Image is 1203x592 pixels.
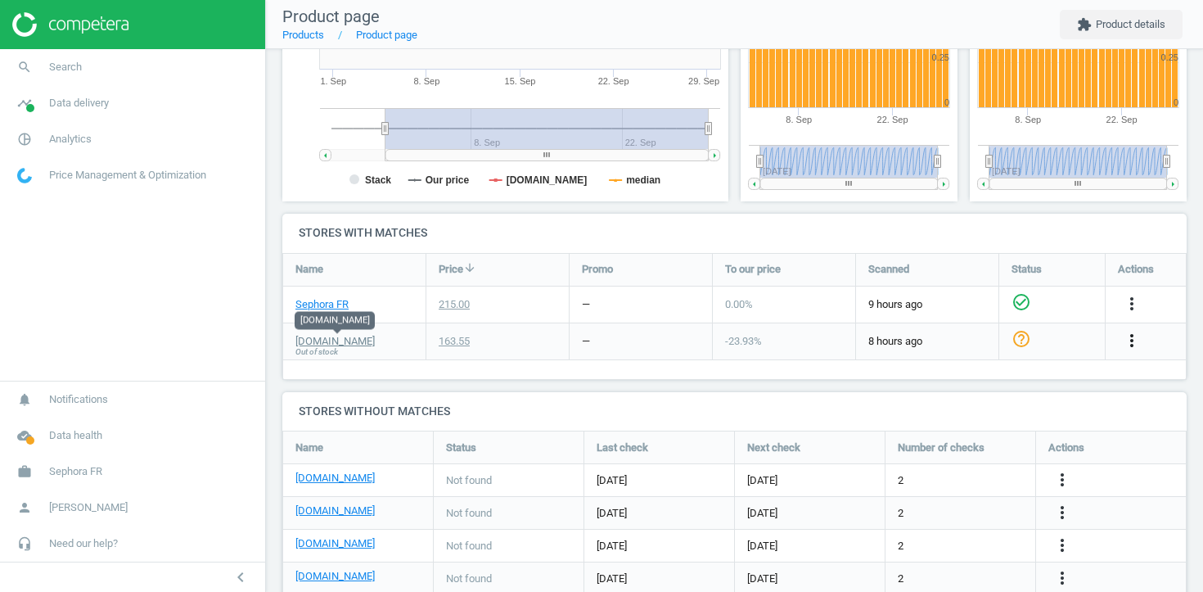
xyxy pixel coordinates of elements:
[295,346,338,358] span: Out of stock
[49,168,206,183] span: Price Management & Optimization
[295,569,375,584] a: [DOMAIN_NAME]
[725,262,781,277] span: To our price
[1012,262,1042,277] span: Status
[932,52,949,62] text: 0.25
[9,492,40,523] i: person
[12,12,128,37] img: ajHJNr6hYgQAAAAASUVORK5CYII=
[1015,115,1041,124] tspan: 8. Sep
[231,567,250,587] i: chevron_left
[446,539,492,554] span: Not found
[49,500,128,515] span: [PERSON_NAME]
[1052,503,1072,524] button: more_vert
[439,297,470,312] div: 215.00
[1048,441,1084,455] span: Actions
[446,572,492,586] span: Not found
[365,174,391,186] tspan: Stack
[688,76,719,86] tspan: 29. Sep
[1060,10,1183,39] button: extensionProduct details
[1052,470,1072,490] i: more_vert
[49,464,102,479] span: Sephora FR
[597,539,722,554] span: [DATE]
[9,456,40,487] i: work
[49,536,118,551] span: Need our help?
[9,124,40,155] i: pie_chart_outlined
[1122,331,1142,350] i: more_vert
[295,297,349,312] a: Sephora FR
[49,392,108,407] span: Notifications
[9,420,40,451] i: cloud_done
[1174,97,1178,107] text: 0
[944,97,949,107] text: 0
[295,262,323,277] span: Name
[598,76,629,86] tspan: 22. Sep
[747,473,777,488] span: [DATE]
[1122,294,1142,315] button: more_vert
[439,334,470,349] div: 163.55
[597,506,722,521] span: [DATE]
[446,473,492,488] span: Not found
[747,539,777,554] span: [DATE]
[1052,568,1072,588] i: more_vert
[597,473,722,488] span: [DATE]
[1052,536,1072,557] button: more_vert
[356,29,417,41] a: Product page
[597,572,722,586] span: [DATE]
[295,536,375,551] a: [DOMAIN_NAME]
[898,572,903,586] span: 2
[1122,294,1142,314] i: more_vert
[9,52,40,83] i: search
[747,441,800,455] span: Next check
[320,76,346,86] tspan: 1. Sep
[898,539,903,554] span: 2
[9,88,40,119] i: timeline
[1012,292,1031,312] i: check_circle_outline
[49,96,109,111] span: Data delivery
[1012,329,1031,349] i: help_outline
[446,506,492,521] span: Not found
[426,174,470,186] tspan: Our price
[282,29,324,41] a: Products
[747,572,777,586] span: [DATE]
[446,441,476,455] span: Status
[877,115,908,124] tspan: 22. Sep
[505,76,536,86] tspan: 15. Sep
[898,473,903,488] span: 2
[282,392,1187,431] h4: Stores without matches
[295,504,375,518] a: [DOMAIN_NAME]
[463,261,476,274] i: arrow_downward
[1106,115,1138,124] tspan: 22. Sep
[582,262,613,277] span: Promo
[786,115,812,124] tspan: 8. Sep
[626,174,660,186] tspan: median
[295,441,323,455] span: Name
[725,298,753,310] span: 0.00 %
[1052,470,1072,491] button: more_vert
[868,262,909,277] span: Scanned
[1077,17,1092,32] i: extension
[17,168,32,183] img: wGWNvw8QSZomAAAAABJRU5ErkJggg==
[1122,331,1142,352] button: more_vert
[295,471,375,486] a: [DOMAIN_NAME]
[725,335,762,347] span: -23.93 %
[582,297,590,312] div: —
[1118,262,1154,277] span: Actions
[295,311,375,329] div: [DOMAIN_NAME]
[582,334,590,349] div: —
[9,528,40,559] i: headset_mic
[868,297,986,312] span: 9 hours ago
[597,441,648,455] span: Last check
[49,60,82,75] span: Search
[295,334,375,349] a: [DOMAIN_NAME]
[1161,52,1178,62] text: 0.25
[49,132,92,147] span: Analytics
[282,7,380,26] span: Product page
[747,506,777,521] span: [DATE]
[1052,568,1072,590] button: more_vert
[9,384,40,415] i: notifications
[898,441,984,455] span: Number of checks
[507,174,588,186] tspan: [DOMAIN_NAME]
[1052,503,1072,522] i: more_vert
[413,76,439,86] tspan: 8. Sep
[439,262,463,277] span: Price
[282,214,1187,252] h4: Stores with matches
